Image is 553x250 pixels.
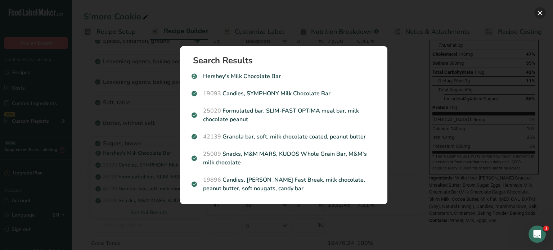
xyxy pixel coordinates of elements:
span: 25020 [203,107,221,115]
iframe: Intercom live chat [529,226,546,243]
span: 19896 [203,176,221,184]
p: Hershey's Milk Chocolate Bar [192,72,376,81]
p: Candies, SYMPHONY Milk Chocolate Bar [192,89,376,98]
h1: Search Results [193,56,380,65]
p: Candies, [PERSON_NAME] Fast Break, milk chocolate, peanut butter, soft nougats, candy bar [192,176,376,193]
p: Granola bar, soft, milk chocolate coated, peanut butter [192,132,376,141]
span: 42139 [203,133,221,141]
span: 19093 [203,90,221,97]
span: 1 [543,226,549,231]
span: 25009 [203,150,221,158]
p: Snacks, M&M MARS, KUDOS Whole Grain Bar, M&M's milk chocolate [192,150,376,167]
p: Formulated bar, SLIM-FAST OPTIMA meal bar, milk chocolate peanut [192,106,376,124]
